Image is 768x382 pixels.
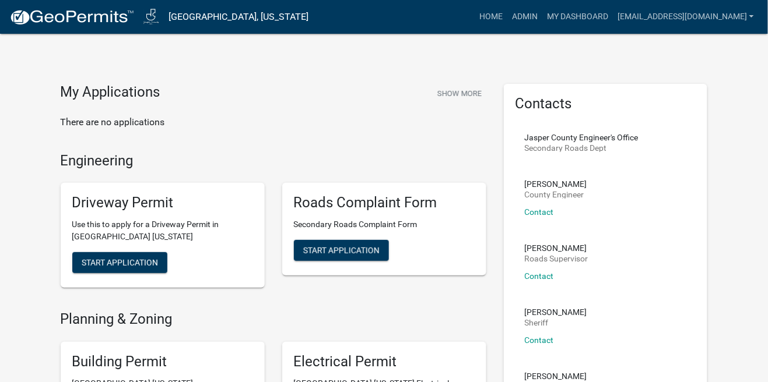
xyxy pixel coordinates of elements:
button: Start Application [294,240,389,261]
a: My Dashboard [542,6,613,28]
p: [PERSON_NAME] [525,244,588,252]
h5: Roads Complaint Form [294,194,475,211]
img: Jasper County, Iowa [143,9,159,24]
p: Secondary Roads Dept [525,144,639,152]
h4: Engineering [61,153,486,169]
h5: Contacts [515,95,696,112]
a: Contact [525,207,554,217]
p: County Engineer [525,190,587,199]
h5: Driveway Permit [72,194,253,211]
button: Start Application [72,252,167,273]
span: Start Application [303,246,380,255]
a: Home [475,6,507,28]
p: Use this to apply for a Driveway Permit in [GEOGRAPHIC_DATA] [US_STATE] [72,218,253,243]
a: Contact [525,271,554,281]
p: [PERSON_NAME] [525,372,658,380]
span: Start Application [82,258,158,267]
p: Secondary Roads Complaint Form [294,218,475,231]
a: Contact [525,335,554,345]
h5: Building Permit [72,353,253,370]
h4: My Applications [61,84,160,101]
button: Show More [433,84,486,103]
p: [PERSON_NAME] [525,308,587,316]
a: [EMAIL_ADDRESS][DOMAIN_NAME] [613,6,759,28]
h5: Electrical Permit [294,353,475,370]
p: There are no applications [61,115,486,129]
p: Sheriff [525,319,587,327]
p: Jasper County Engineer's Office [525,133,639,142]
h4: Planning & Zoning [61,311,486,328]
a: [GEOGRAPHIC_DATA], [US_STATE] [169,7,308,27]
a: Admin [507,6,542,28]
p: Roads Supervisor [525,254,588,263]
p: [PERSON_NAME] [525,180,587,188]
